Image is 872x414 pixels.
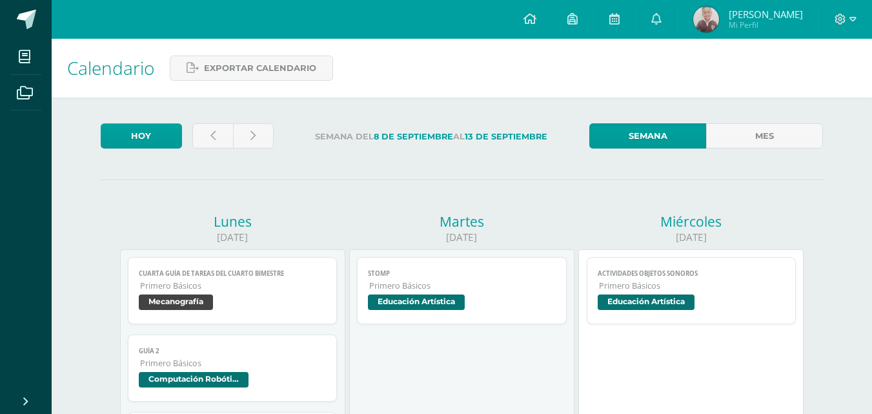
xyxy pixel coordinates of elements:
span: Primero Básicos [369,280,556,291]
span: Educación Artística [598,295,695,310]
a: Hoy [101,123,182,149]
div: Lunes [120,212,345,231]
span: CUARTA GUÍA DE TAREAS DEL CUARTO BIMESTRE [139,269,327,278]
img: c7e5a65925738025eb22ed15e340f2f3.png [693,6,719,32]
div: Miércoles [578,212,804,231]
a: StompPrimero BásicosEducación Artística [357,257,567,324]
span: Calendario [67,56,154,80]
span: Primero Básicos [140,280,327,291]
div: Martes [349,212,574,231]
div: [DATE] [578,231,804,244]
span: Mecanografía [139,295,213,310]
span: Computación Robótica [139,372,248,388]
a: Mes [706,123,823,149]
a: Actividades Objetos sonorosPrimero BásicosEducación Artística [587,257,796,324]
span: [PERSON_NAME] [729,8,803,21]
a: Exportar calendario [170,56,333,81]
div: [DATE] [120,231,345,244]
a: Semana [589,123,706,149]
span: Exportar calendario [204,56,316,80]
label: Semana del al [284,123,579,150]
strong: 13 de Septiembre [465,132,547,141]
span: Primero Básicos [599,280,786,291]
span: Educación Artística [368,295,465,310]
span: Guía 2 [139,347,327,355]
span: Stomp [368,269,556,278]
a: Guía 2Primero BásicosComputación Robótica [128,335,338,402]
strong: 8 de Septiembre [374,132,453,141]
div: [DATE] [349,231,574,244]
span: Mi Perfil [729,19,803,30]
span: Actividades Objetos sonoros [598,269,786,278]
a: CUARTA GUÍA DE TAREAS DEL CUARTO BIMESTREPrimero BásicosMecanografía [128,257,338,324]
span: Primero Básicos [140,358,327,369]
